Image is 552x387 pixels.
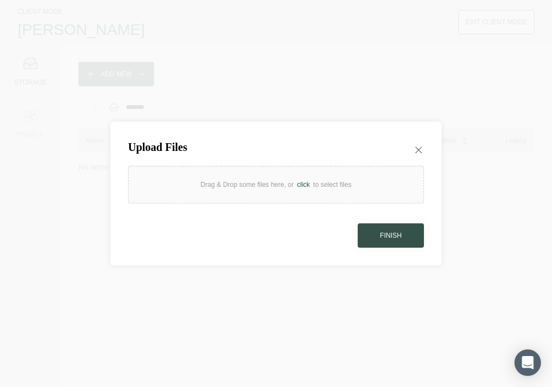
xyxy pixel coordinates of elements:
[128,139,187,155] div: Upload Files
[380,230,401,241] div: Finish
[514,349,541,376] div: Open Intercom Messenger
[200,179,351,190] div: Drag & Drop some files here, or to select files
[358,223,424,248] button: Finish
[294,179,313,190] div: click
